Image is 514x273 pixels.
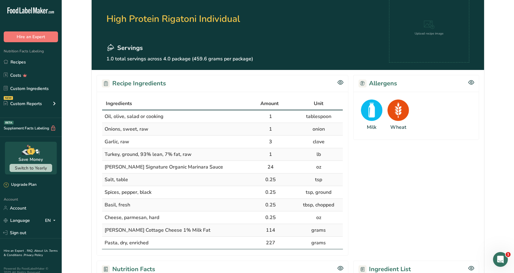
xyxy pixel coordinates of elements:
[105,239,148,246] span: Pasta, dry, enriched
[506,252,511,257] span: 1
[102,79,166,88] h2: Recipe Ingredients
[247,123,295,136] td: 1
[295,237,343,249] td: grams
[4,182,36,188] div: Upgrade Plan
[359,79,397,88] h2: Allergens
[247,224,295,237] td: 114
[367,124,377,131] div: Milk
[247,237,295,249] td: 227
[15,165,47,171] span: Switch to Yearly
[361,100,383,121] img: Milk
[247,186,295,199] td: 0.25
[4,96,13,100] div: NEW
[106,100,132,107] span: Ingredients
[247,199,295,211] td: 0.25
[4,215,30,226] a: Language
[105,138,129,145] span: Garlic, raw
[4,249,58,257] a: Terms & Conditions .
[4,249,26,253] a: Hire an Expert .
[105,126,148,132] span: Onions, sweet, raw
[4,100,42,107] div: Custom Reports
[24,253,43,257] a: Privacy Policy
[295,224,343,237] td: grams
[105,113,164,120] span: Oil, olive, salad or cooking
[390,124,406,131] div: Wheat
[34,249,49,253] a: About Us .
[105,176,128,183] span: Salt, table
[105,189,151,196] span: Spices, pepper, black
[105,202,130,208] span: Basil, fresh
[295,173,343,186] td: tsp
[314,100,324,107] span: Unit
[117,43,143,53] span: Servings
[260,100,279,107] span: Amount
[247,211,295,224] td: 0.25
[19,156,43,163] div: Save Money
[388,100,409,121] img: Wheat
[105,214,159,221] span: Cheese, parmesan, hard
[415,31,444,36] div: Upload recipe image
[295,161,343,173] td: oz
[493,252,508,267] iframe: Intercom live chat
[295,110,343,123] td: tablespoon
[27,249,34,253] a: FAQ .
[295,211,343,224] td: oz
[295,136,343,148] td: clove
[295,148,343,161] td: lb
[106,55,253,63] p: 1.0 total servings across 4.0 package (459.6 grams per package)
[247,136,295,148] td: 3
[45,217,58,224] div: EN
[247,173,295,186] td: 0.25
[4,121,14,124] div: BETA
[105,151,192,158] span: Turkey, ground, 93% lean, 7% fat, raw
[295,199,343,211] td: tbsp, chopped
[295,186,343,199] td: tsp, ground
[10,164,52,172] button: Switch to Yearly
[105,164,223,170] span: [PERSON_NAME] Signature Organic Marinara Sauce
[295,123,343,136] td: onion
[247,148,295,161] td: 1
[105,227,210,234] span: [PERSON_NAME] Cottage Cheese 1% Milk Fat
[4,31,58,42] button: Hire an Expert
[247,161,295,173] td: 24
[247,110,295,123] td: 1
